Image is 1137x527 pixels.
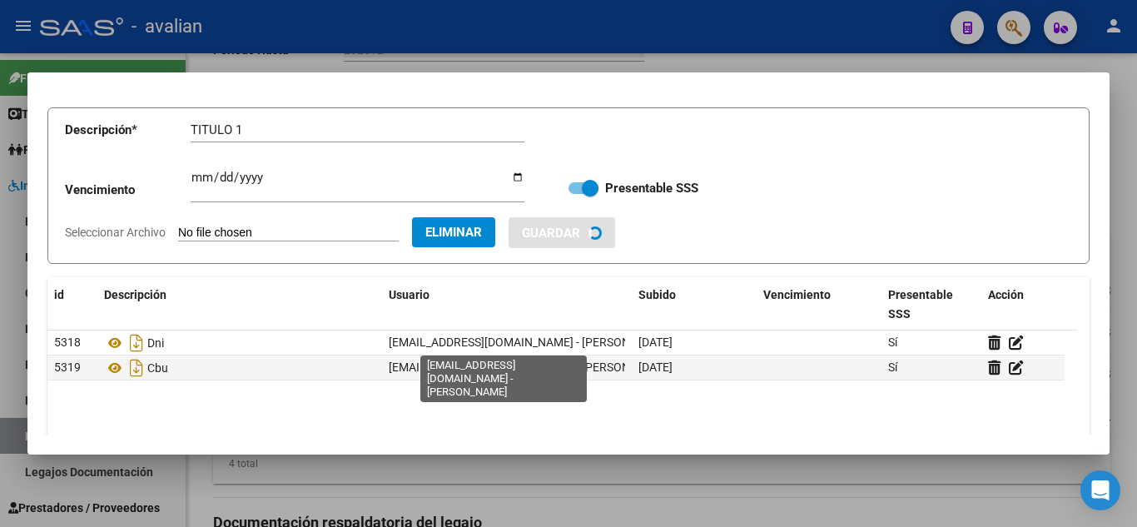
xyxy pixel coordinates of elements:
[126,330,147,356] i: Descargar documento
[126,355,147,381] i: Descargar documento
[389,360,671,374] span: [EMAIL_ADDRESS][DOMAIN_NAME] - [PERSON_NAME]
[638,336,673,349] span: [DATE]
[54,360,81,374] span: 5319
[522,226,580,241] span: Guardar
[881,277,981,332] datatable-header-cell: Presentable SSS
[412,217,495,247] button: Eliminar
[509,217,615,248] button: Guardar
[638,360,673,374] span: [DATE]
[147,361,168,375] span: Cbu
[382,277,632,332] datatable-header-cell: Usuario
[988,288,1024,301] span: Acción
[54,288,64,301] span: id
[757,277,881,332] datatable-header-cell: Vencimiento
[425,225,482,240] span: Eliminar
[54,336,81,349] span: 5318
[389,288,429,301] span: Usuario
[632,277,757,332] datatable-header-cell: Subido
[638,288,676,301] span: Subido
[605,181,698,196] strong: Presentable SSS
[65,181,191,200] p: Vencimiento
[1080,470,1120,510] div: Open Intercom Messenger
[65,121,191,140] p: Descripción
[888,336,897,349] span: Sí
[888,360,897,374] span: Sí
[65,226,166,239] span: Seleccionar Archivo
[104,288,166,301] span: Descripción
[389,336,671,349] span: [EMAIL_ADDRESS][DOMAIN_NAME] - [PERSON_NAME]
[888,288,953,321] span: Presentable SSS
[981,277,1065,332] datatable-header-cell: Acción
[763,288,831,301] span: Vencimiento
[47,277,97,332] datatable-header-cell: id
[147,336,164,350] span: Dni
[97,277,382,332] datatable-header-cell: Descripción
